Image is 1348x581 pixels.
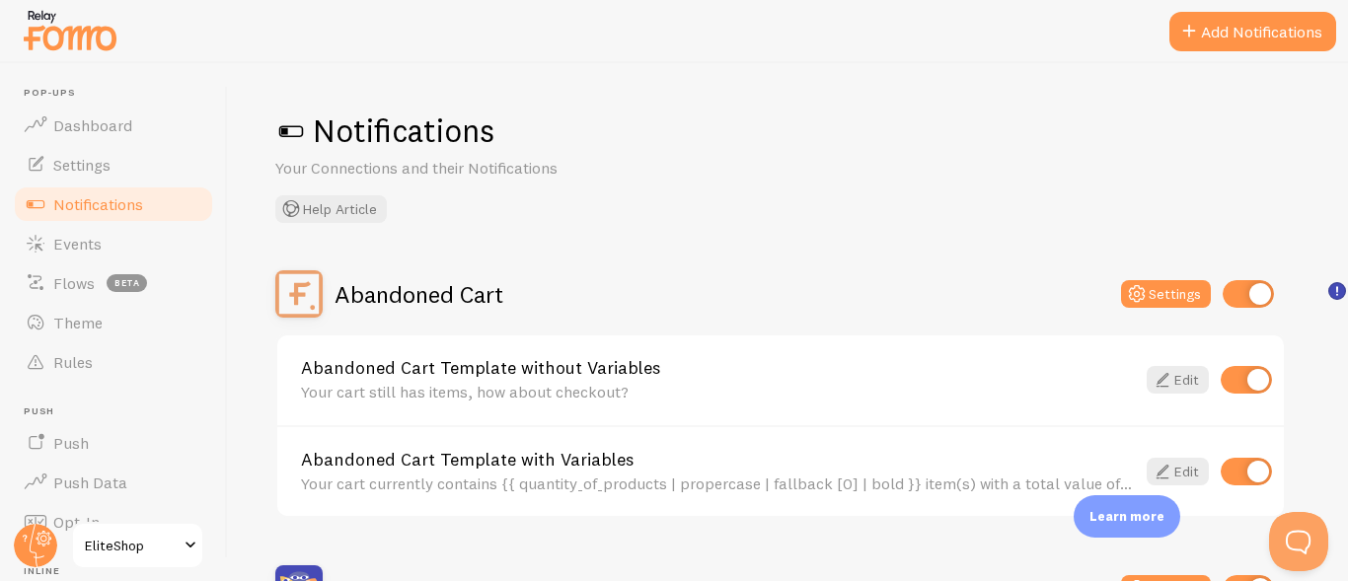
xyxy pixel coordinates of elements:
[1147,458,1209,485] a: Edit
[71,522,204,569] a: EliteShop
[53,234,102,254] span: Events
[12,184,215,224] a: Notifications
[24,405,215,418] span: Push
[12,463,215,502] a: Push Data
[12,342,215,382] a: Rules
[1121,280,1211,308] button: Settings
[24,565,215,578] span: Inline
[301,359,1135,377] a: Abandoned Cart Template without Variables
[301,474,1135,492] div: Your cart currently contains {{ quantity_of_products | propercase | fallback [0] | bold }} item(s...
[12,263,215,303] a: Flows beta
[301,383,1135,400] div: Your cart still has items, how about checkout?
[275,110,1301,151] h1: Notifications
[1147,366,1209,394] a: Edit
[12,145,215,184] a: Settings
[275,195,387,223] button: Help Article
[24,87,215,100] span: Pop-ups
[12,224,215,263] a: Events
[53,155,111,175] span: Settings
[53,472,127,492] span: Push Data
[85,534,179,557] span: EliteShop
[335,279,503,310] h2: Abandoned Cart
[53,313,103,332] span: Theme
[12,423,215,463] a: Push
[53,512,100,532] span: Opt-In
[275,270,323,318] img: Abandoned Cart
[301,451,1135,469] a: Abandoned Cart Template with Variables
[12,502,215,542] a: Opt-In
[53,273,95,293] span: Flows
[53,115,132,135] span: Dashboard
[53,352,93,372] span: Rules
[275,157,749,180] p: Your Connections and their Notifications
[12,303,215,342] a: Theme
[53,433,89,453] span: Push
[1074,495,1180,538] div: Learn more
[21,5,119,55] img: fomo-relay-logo-orange.svg
[1328,282,1346,300] svg: <p>🛍️ For Shopify Users</p><p>To use the <strong>Abandoned Cart with Variables</strong> template,...
[12,106,215,145] a: Dashboard
[53,194,143,214] span: Notifications
[107,274,147,292] span: beta
[1089,507,1164,526] p: Learn more
[1269,512,1328,571] iframe: Help Scout Beacon - Open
